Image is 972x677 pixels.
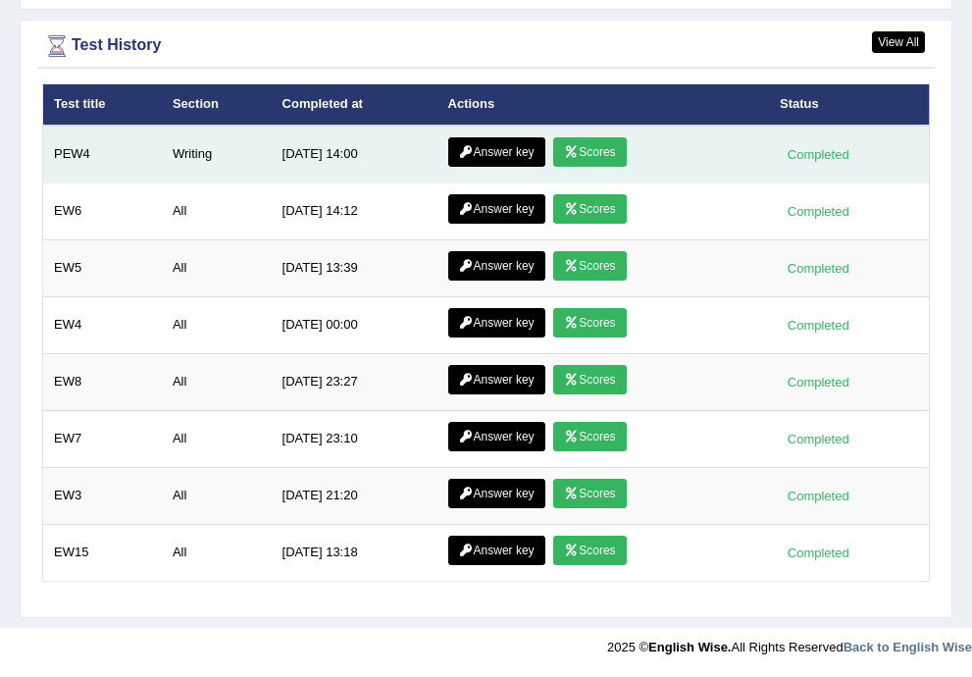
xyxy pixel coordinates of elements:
[780,258,856,279] div: Completed
[448,365,545,394] a: Answer key
[272,126,437,183] td: [DATE] 14:00
[272,239,437,296] td: [DATE] 13:39
[448,251,545,281] a: Answer key
[162,182,272,239] td: All
[43,353,162,410] td: EW8
[162,353,272,410] td: All
[43,126,162,183] td: PEW4
[437,84,769,126] th: Actions
[780,201,856,222] div: Completed
[272,524,437,581] td: [DATE] 13:18
[162,410,272,467] td: All
[272,410,437,467] td: [DATE] 23:10
[43,524,162,581] td: EW15
[162,84,272,126] th: Section
[272,296,437,353] td: [DATE] 00:00
[553,194,626,224] a: Scores
[780,543,856,563] div: Completed
[272,182,437,239] td: [DATE] 14:12
[448,479,545,508] a: Answer key
[43,84,162,126] th: Test title
[769,84,930,126] th: Status
[553,479,626,508] a: Scores
[553,308,626,338] a: Scores
[448,536,545,565] a: Answer key
[162,467,272,524] td: All
[780,486,856,506] div: Completed
[43,410,162,467] td: EW7
[553,251,626,281] a: Scores
[448,137,545,167] a: Answer key
[607,628,972,656] div: 2025 © All Rights Reserved
[448,194,545,224] a: Answer key
[272,467,437,524] td: [DATE] 21:20
[780,144,856,165] div: Completed
[448,422,545,451] a: Answer key
[780,315,856,336] div: Completed
[648,640,731,654] strong: English Wise.
[43,296,162,353] td: EW4
[162,524,272,581] td: All
[42,31,930,61] div: Test History
[553,422,626,451] a: Scores
[844,640,972,654] a: Back to English Wise
[272,353,437,410] td: [DATE] 23:27
[272,84,437,126] th: Completed at
[872,31,925,53] a: View All
[162,126,272,183] td: Writing
[780,372,856,392] div: Completed
[162,239,272,296] td: All
[43,182,162,239] td: EW6
[780,429,856,449] div: Completed
[43,239,162,296] td: EW5
[553,536,626,565] a: Scores
[553,365,626,394] a: Scores
[43,467,162,524] td: EW3
[162,296,272,353] td: All
[553,137,626,167] a: Scores
[448,308,545,338] a: Answer key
